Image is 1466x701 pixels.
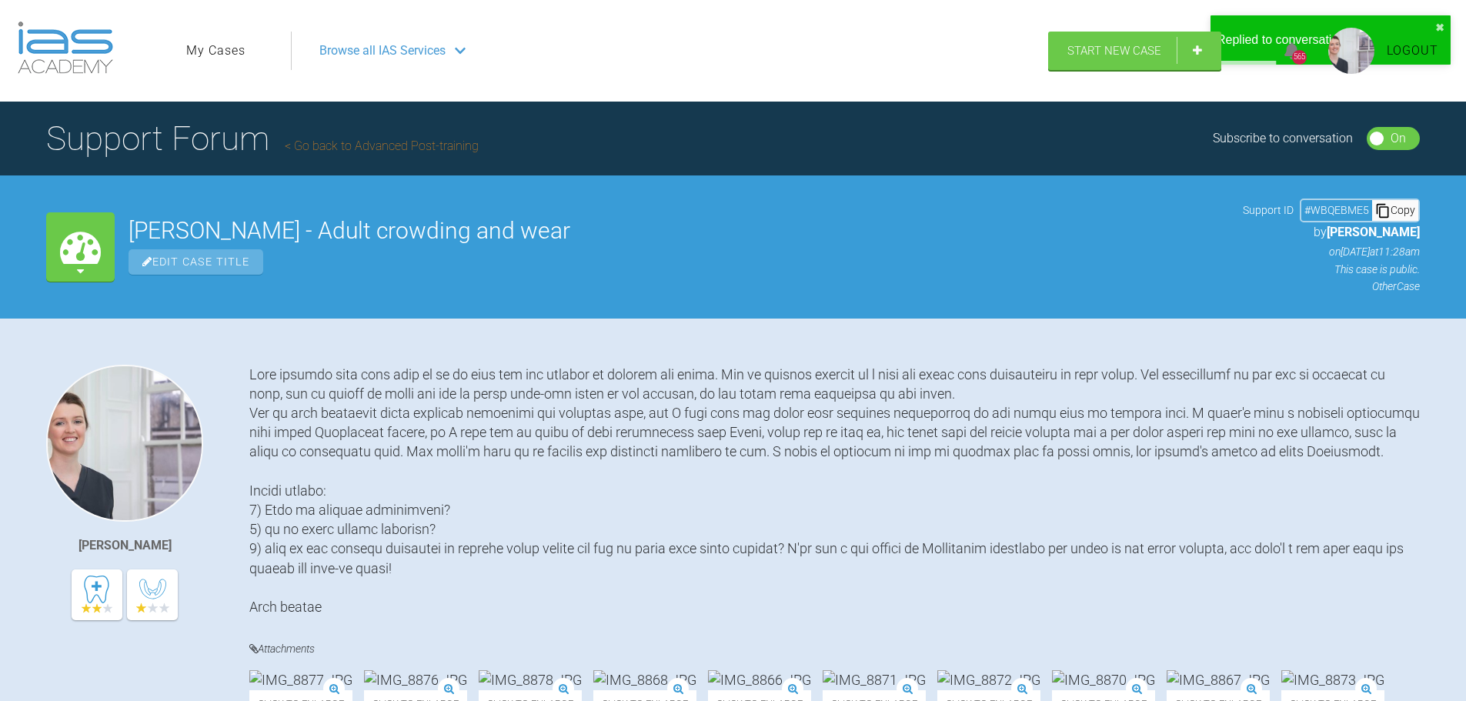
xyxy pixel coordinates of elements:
[249,670,352,689] img: IMG_8877.JPG
[1048,32,1221,70] a: Start New Case
[1301,202,1372,219] div: # WBQEBME5
[479,670,582,689] img: IMG_8878.JPG
[593,670,696,689] img: IMG_8868.JPG
[46,365,203,522] img: laura burns
[364,670,467,689] img: IMG_8876.JPG
[1052,670,1155,689] img: IMG_8870.JPG
[1243,243,1420,260] p: on [DATE] at 11:28am
[1372,200,1418,220] div: Copy
[249,639,1420,659] h4: Attachments
[1213,129,1353,149] div: Subscribe to conversation
[1281,670,1384,689] img: IMG_8873.JPG
[1167,670,1270,689] img: IMG_8867.JPG
[937,670,1040,689] img: IMG_8872.JPG
[78,536,172,556] div: [PERSON_NAME]
[46,112,479,165] h1: Support Forum
[1328,28,1374,74] img: profile.png
[1243,222,1420,242] p: by
[18,22,113,74] img: logo-light.3e3ef733.png
[1387,41,1438,61] a: Logout
[129,249,263,275] span: Edit Case Title
[129,219,1229,242] h2: [PERSON_NAME] - Adult crowding and wear
[1292,50,1307,65] div: 565
[1391,129,1406,149] div: On
[319,41,446,61] span: Browse all IAS Services
[1243,278,1420,295] p: Other Case
[186,41,245,61] a: My Cases
[285,139,479,153] a: Go back to Advanced Post-training
[1243,202,1294,219] span: Support ID
[1327,225,1420,239] span: [PERSON_NAME]
[249,365,1420,617] div: Lore ipsumdo sita cons adip el se do eius tem inc utlabor et dolorem ali enima. Min ve quisnos ex...
[708,670,811,689] img: IMG_8866.JPG
[1067,44,1161,58] span: Start New Case
[823,670,926,689] img: IMG_8871.JPG
[1243,261,1420,278] p: This case is public.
